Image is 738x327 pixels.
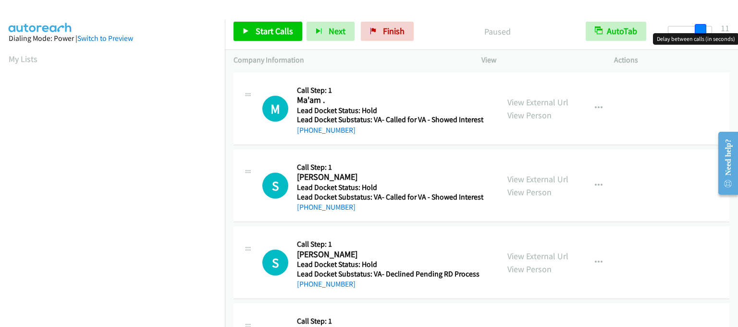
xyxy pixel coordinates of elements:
h5: Call Step: 1 [297,86,487,95]
a: View External Url [507,174,568,185]
button: Next [307,22,355,41]
a: View Person [507,264,552,275]
h5: Lead Docket Substatus: VA- Declined Pending RD Process [297,269,487,279]
span: Finish [383,25,405,37]
div: Dialing Mode: Power | [9,33,216,44]
button: AutoTab [586,22,646,41]
h2: [PERSON_NAME] [297,172,487,183]
div: The call is yet to be attempted [262,250,288,276]
h2: Ma'am . [297,95,487,106]
iframe: Resource Center [711,125,738,201]
a: View External Url [507,97,568,108]
a: [PHONE_NUMBER] [297,126,356,135]
p: Actions [614,54,729,66]
h1: M [262,96,288,122]
h5: Lead Docket Substatus: VA- Called for VA - Showed Interest [297,192,487,202]
a: [PHONE_NUMBER] [297,279,356,289]
h5: Lead Docket Substatus: VA- Called for VA - Showed Interest [297,115,487,125]
span: Next [329,25,345,37]
h1: S [262,173,288,199]
a: Switch to Preview [77,34,133,43]
a: View External Url [507,251,568,262]
h5: Call Step: 1 [297,239,487,249]
span: Start Calls [256,25,293,37]
h5: Call Step: 1 [297,163,487,172]
a: View Person [507,110,552,121]
h1: S [262,250,288,276]
h5: Lead Docket Status: Hold [297,183,487,192]
div: 11 [721,22,729,35]
p: Paused [427,25,568,38]
a: My Lists [9,53,37,64]
h5: Lead Docket Status: Hold [297,260,487,269]
a: [PHONE_NUMBER] [297,202,356,212]
div: The call is yet to be attempted [262,173,288,199]
a: Start Calls [234,22,302,41]
h2: [PERSON_NAME] [297,249,487,260]
h5: Lead Docket Status: Hold [297,106,487,115]
p: View [481,54,597,66]
p: Company Information [234,54,464,66]
a: Finish [361,22,414,41]
h5: Call Step: 1 [297,316,490,326]
div: The call is yet to be attempted [262,96,288,122]
a: View Person [507,187,552,198]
